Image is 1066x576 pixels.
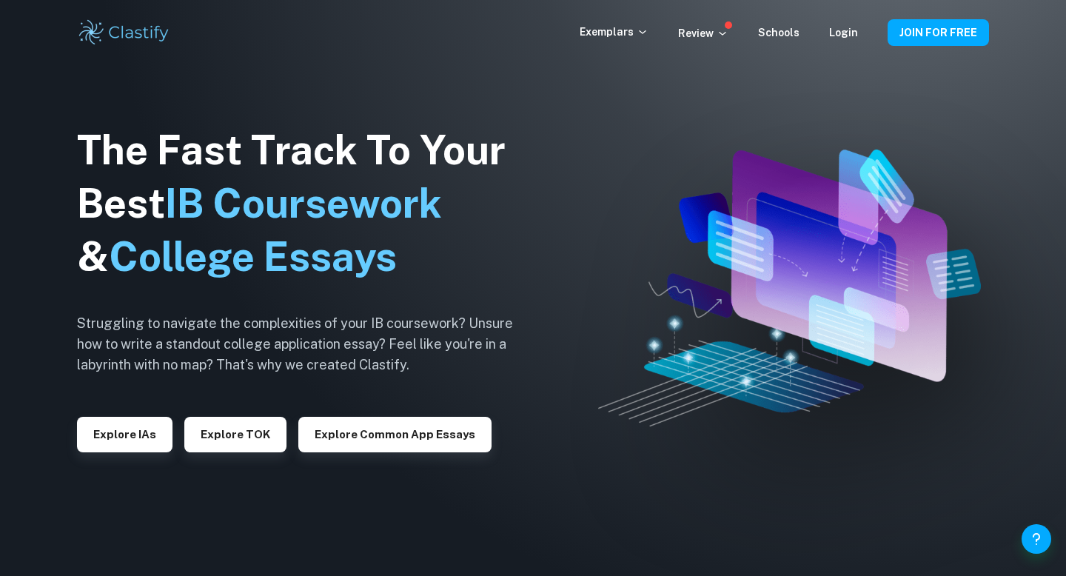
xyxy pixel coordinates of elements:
[1022,524,1051,554] button: Help and Feedback
[77,313,536,375] h6: Struggling to navigate the complexities of your IB coursework? Unsure how to write a standout col...
[829,27,858,38] a: Login
[165,180,442,227] span: IB Coursework
[109,233,397,280] span: College Essays
[598,150,981,426] img: Clastify hero
[678,25,728,41] p: Review
[888,19,989,46] button: JOIN FOR FREE
[77,124,536,284] h1: The Fast Track To Your Best &
[184,426,286,441] a: Explore TOK
[298,417,492,452] button: Explore Common App essays
[580,24,648,40] p: Exemplars
[77,426,172,441] a: Explore IAs
[77,18,171,47] img: Clastify logo
[758,27,799,38] a: Schools
[77,417,172,452] button: Explore IAs
[298,426,492,441] a: Explore Common App essays
[184,417,286,452] button: Explore TOK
